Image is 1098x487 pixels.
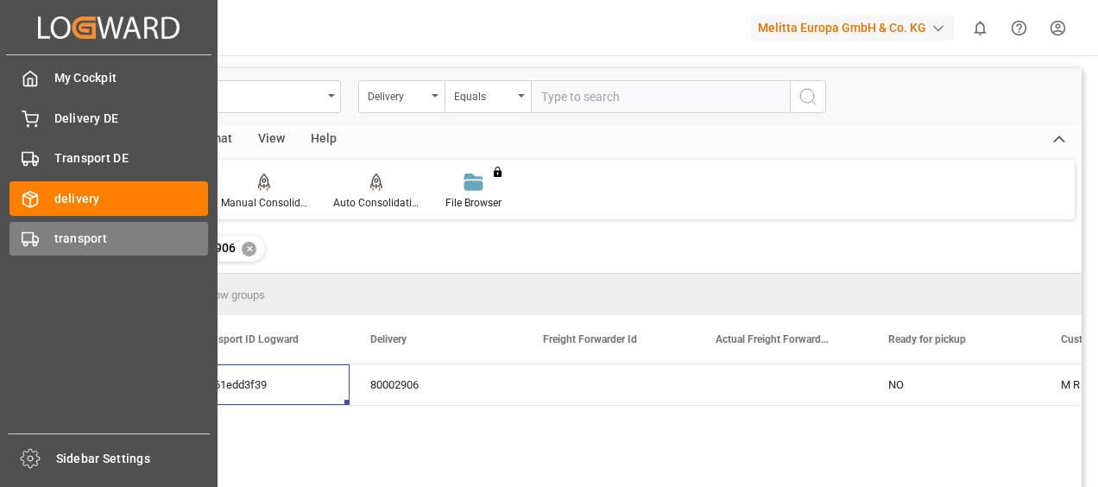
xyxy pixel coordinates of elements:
div: NO [868,364,1040,405]
div: ✕ [242,242,256,256]
div: 80002906 [350,364,522,405]
a: My Cockpit [9,61,208,95]
span: Freight Forwarder Id [543,333,637,345]
span: transport [54,230,209,248]
div: Help [298,125,350,155]
div: 8f161edd3f39 [177,364,350,405]
a: Transport DE [9,142,208,175]
div: View [245,125,298,155]
input: Type to search [531,80,790,113]
span: Ready for pickup [888,333,966,345]
span: Actual Freight Forwarder Id [716,333,831,345]
a: Delivery DE [9,101,208,135]
span: delivery [54,190,209,208]
div: Equals [454,85,513,104]
a: transport [9,222,208,256]
span: Delivery DE [54,110,209,128]
a: delivery [9,181,208,215]
div: Delivery [368,85,426,104]
button: Melitta Europa GmbH & Co. KG [751,11,961,44]
span: Transport DE [54,149,209,168]
span: Sidebar Settings [56,450,211,468]
span: Delivery [370,333,407,345]
button: open menu [358,80,445,113]
button: show 0 new notifications [961,9,1000,47]
span: Transport ID Logward [198,333,299,345]
div: Manual Consolidation [221,195,307,211]
button: search button [790,80,826,113]
button: Help Center [1000,9,1038,47]
button: open menu [445,80,531,113]
div: Auto Consolidation [333,195,420,211]
span: My Cockpit [54,69,209,87]
div: Melitta Europa GmbH & Co. KG [751,16,954,41]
